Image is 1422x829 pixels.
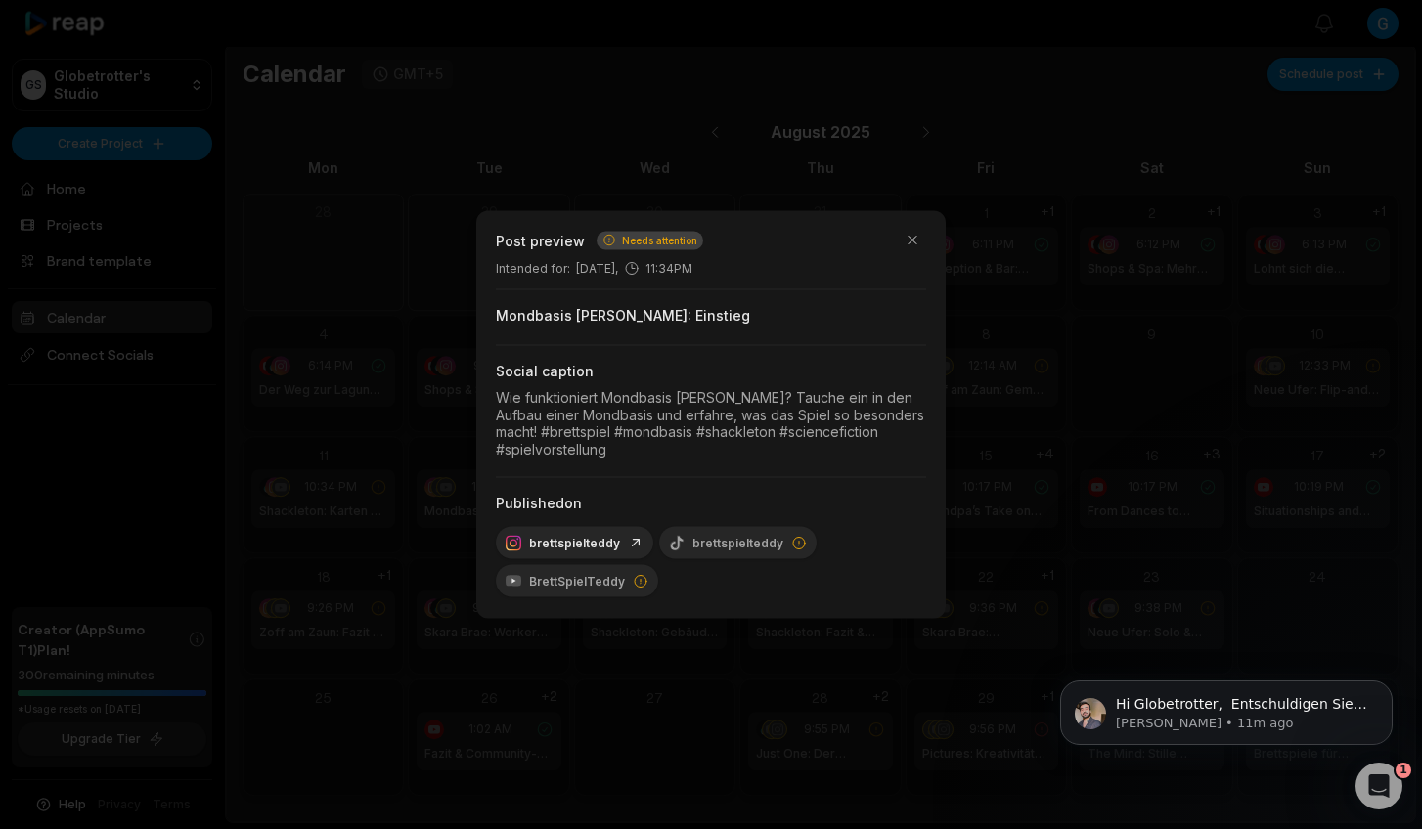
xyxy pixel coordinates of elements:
[506,535,644,551] a: brettspielteddy
[659,527,817,559] div: brettspielteddy
[496,306,926,326] div: Mondbasis [PERSON_NAME]: Einstieg
[496,494,926,513] div: Published on
[1031,639,1422,776] iframe: Intercom notifications message
[496,260,926,278] div: [DATE], 11:34PM
[1355,763,1402,809] iframe: Intercom live chat
[496,230,585,250] h2: Post preview
[1396,763,1411,778] span: 1
[496,260,570,278] span: Intended for :
[496,389,926,458] div: Wie funktioniert Mondbasis [PERSON_NAME]? Tauche ein in den Aufbau einer Mondbasis und erfahre, w...
[622,233,697,247] span: Needs attention
[496,565,658,597] div: BrettSpielTeddy
[496,362,926,381] div: Social caption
